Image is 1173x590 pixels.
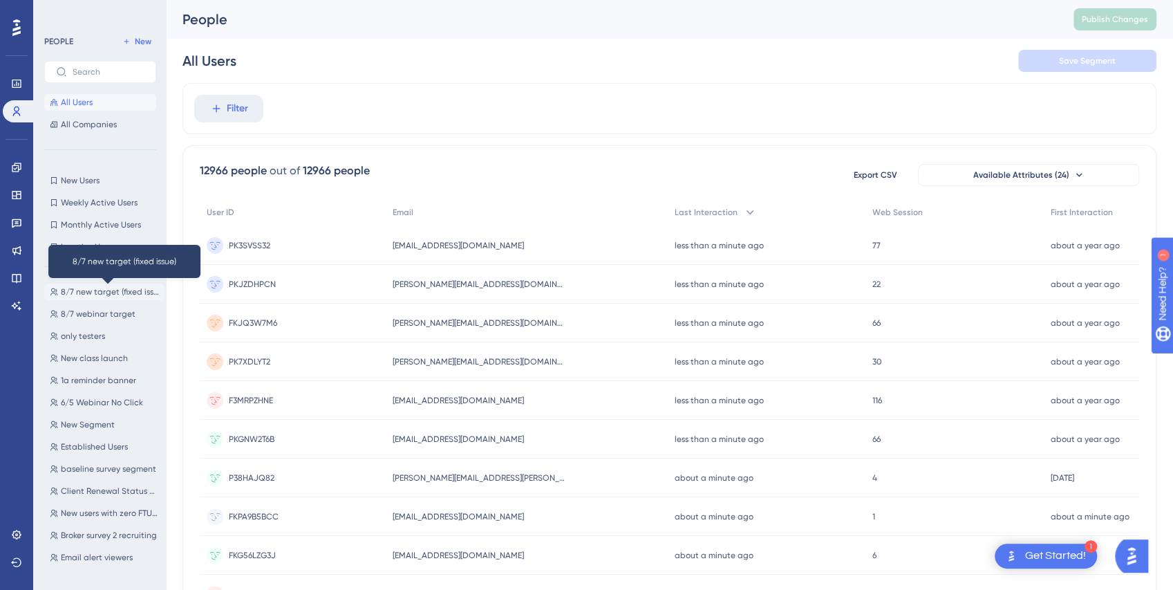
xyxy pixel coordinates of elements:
button: Monthly Active Users [44,216,156,233]
span: Save Segment [1059,55,1116,66]
button: 8/7 new target (fixed issue) [44,284,165,300]
span: Client Renewal Status Pills Are Present [61,486,159,497]
div: Get Started! [1025,548,1086,564]
span: Established Users [61,441,128,452]
span: [PERSON_NAME][EMAIL_ADDRESS][PERSON_NAME][DOMAIN_NAME] [393,472,565,483]
div: 1 [1085,540,1097,553]
time: about a year ago [1051,396,1120,405]
span: New [135,36,151,47]
span: 116 [872,395,882,406]
span: PKJZDHPCN [229,279,276,290]
span: User ID [207,207,234,218]
time: about a year ago [1051,357,1120,367]
span: Broker survey 2 recruiting [61,530,157,541]
button: only testers [44,328,165,344]
span: 66 [872,317,881,329]
div: 12966 people [200,163,267,179]
iframe: UserGuiding AI Assistant Launcher [1115,535,1156,577]
div: Open Get Started! checklist, remaining modules: 1 [995,544,1097,569]
time: less than a minute ago [675,357,764,367]
span: FKJQ3W7M6 [229,317,277,329]
span: First Interaction [1051,207,1113,218]
span: Need Help? [32,3,86,20]
div: out of [270,163,300,179]
span: Monthly Active Users [61,219,141,230]
span: 22 [872,279,881,290]
span: 77 [872,240,881,251]
span: [PERSON_NAME][EMAIL_ADDRESS][DOMAIN_NAME] [393,317,565,329]
span: PKGNW2T6B [229,434,274,445]
div: People [182,10,1039,29]
span: baseline survey segment [61,463,156,474]
span: New users with zero FTUE engagement [61,508,159,519]
span: All Companies [61,119,117,130]
button: Export CSV [841,164,910,186]
time: about a minute ago [675,551,753,560]
button: Save Segment [1018,50,1156,72]
span: only testers [61,331,105,342]
span: 1 [872,511,875,522]
button: Inactive Users [44,239,156,255]
span: Filter [227,100,248,117]
time: less than a minute ago [675,434,764,444]
span: All Users [61,97,93,108]
span: FKG56LZG3J [229,550,276,561]
button: Weekly Active Users [44,194,156,211]
input: Search [73,67,144,77]
span: Available Attributes (24) [973,169,1069,181]
div: PEOPLE [44,36,73,47]
button: 8/7 webinar target [44,306,165,322]
span: [EMAIL_ADDRESS][DOMAIN_NAME] [393,434,524,445]
span: FKPA9B5BCC [229,511,279,522]
time: about a year ago [1051,279,1120,289]
button: 1a reminder banner [44,372,165,389]
button: Established Users [44,439,165,455]
span: 6 [872,550,876,561]
span: [EMAIL_ADDRESS][DOMAIN_NAME] [393,550,524,561]
span: 6/5 Webinar No Click [61,397,143,408]
div: All Users [182,51,236,71]
button: Filter [194,95,263,122]
span: [PERSON_NAME][EMAIL_ADDRESS][DOMAIN_NAME] [393,279,565,290]
button: Email alert viewers [44,549,165,566]
div: 1 [96,7,100,18]
time: less than a minute ago [675,241,764,250]
span: Inactive Users [61,241,115,252]
time: about a year ago [1051,241,1120,250]
span: Weekly Active Users [61,197,138,208]
span: New class launch [61,353,128,364]
time: [DATE] [1051,473,1074,483]
button: New class launch [44,350,165,367]
span: 4 [872,472,877,483]
span: PK3SVSS32 [229,240,270,251]
span: Last Interaction [675,207,738,218]
span: Email [393,207,413,218]
time: about a year ago [1051,434,1120,444]
button: 6/5 Webinar No Click [44,394,165,411]
span: Email alert viewers [61,552,133,563]
span: 30 [872,356,882,367]
span: Export CSV [854,169,897,181]
span: 8/7 new target (fixed issue) [61,286,159,297]
time: about a year ago [1051,318,1120,328]
time: about a minute ago [675,512,753,522]
button: Available Attributes (24) [918,164,1139,186]
span: P38HAJQ82 [229,472,274,483]
button: New Users [44,172,156,189]
span: [PERSON_NAME][EMAIL_ADDRESS][DOMAIN_NAME] [393,356,565,367]
span: 8/7 webinar target [61,308,135,320]
span: F3MRPZHNE [229,395,273,406]
span: 66 [872,434,881,445]
button: Client Renewal Status Pills Are Present [44,483,165,499]
button: All Users [44,94,156,111]
span: [EMAIL_ADDRESS][DOMAIN_NAME] [393,240,524,251]
span: [EMAIL_ADDRESS][DOMAIN_NAME] [393,511,524,522]
time: less than a minute ago [675,318,764,328]
span: PK7XDLYT2 [229,356,270,367]
span: Publish Changes [1082,14,1148,25]
div: 12966 people [303,163,370,179]
button: baseline survey segment [44,461,165,477]
span: [EMAIL_ADDRESS][DOMAIN_NAME] [393,395,524,406]
time: less than a minute ago [675,396,764,405]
